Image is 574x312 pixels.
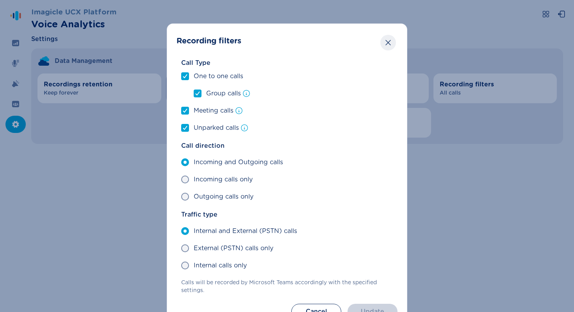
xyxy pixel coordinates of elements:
span: Incoming and Outgoing calls [194,158,283,167]
button: Close [380,35,396,50]
span: Call direction [181,141,225,151]
span: Traffic type [181,210,217,219]
span: Call Type [181,58,398,68]
span: External (PSTN) calls only [194,244,273,253]
span: Group calls [206,89,241,98]
span: Incoming calls only [194,175,253,184]
span: Meeting calls [194,106,234,115]
span: One to one calls [194,72,243,81]
span: Calls will be recorded by Microsoft Teams accordingly with the specified settings. [181,279,398,294]
header: Recording filters [176,33,398,49]
span: Outgoing calls only [194,192,253,201]
span: Unparked calls [194,123,239,133]
span: Internal and External (PSTN) calls [194,226,297,236]
span: Internal calls only [194,261,247,270]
